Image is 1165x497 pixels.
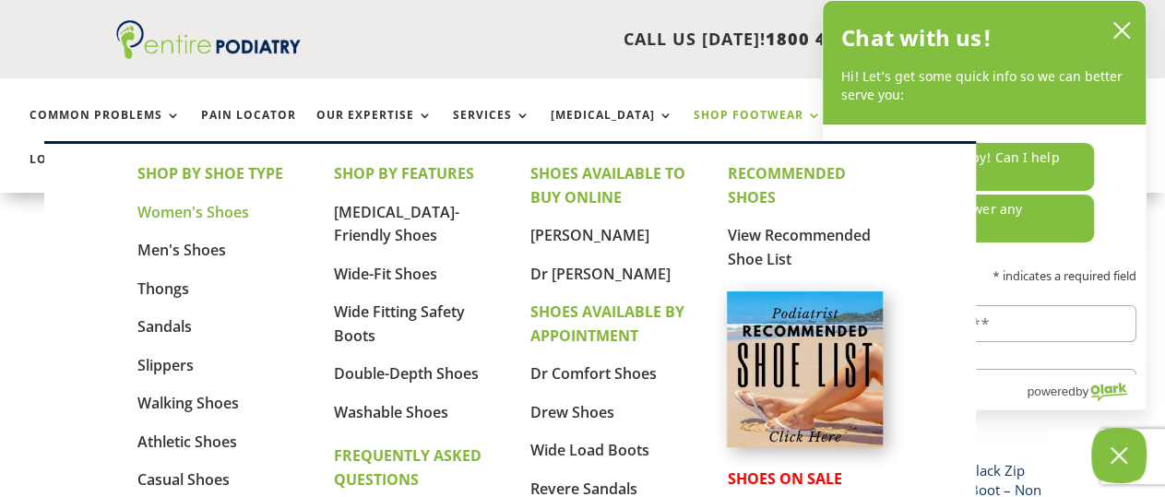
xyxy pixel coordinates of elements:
p: * indicates a required field [832,270,1136,282]
button: Close Chatbox [1091,428,1147,483]
a: Pain Locator [201,109,296,148]
a: [MEDICAL_DATA] [551,109,673,148]
a: Our Expertise [316,109,433,148]
a: Washable Shoes [334,402,448,422]
a: [MEDICAL_DATA]-Friendly Shoes [334,202,459,246]
label: Email* [832,354,1136,366]
a: Men's Shoes [137,240,226,260]
input: Email [832,369,1136,406]
strong: SHOES ON SALE [727,468,841,489]
a: Walking Shoes [137,393,239,413]
img: logo (1) [116,20,301,59]
a: Shop Footwear [694,109,822,148]
a: Casual Shoes [137,469,230,490]
a: View Recommended Shoe List [727,225,870,269]
h2: Chat with us! [841,19,992,56]
strong: SHOES AVAILABLE BY APPOINTMENT [530,302,684,346]
a: Drew Shoes [530,402,614,422]
a: Dr [PERSON_NAME] [530,264,671,284]
a: Athletic Shoes [137,432,237,452]
a: Services [453,109,530,148]
img: podiatrist-recommended-shoe-list-australia-entire-podiatry [727,291,883,447]
a: Locations [30,153,122,193]
a: Podiatrist Recommended Shoe List Australia [727,432,883,451]
span: by [1076,380,1088,403]
p: CALL US [DATE]! [326,28,897,52]
button: close chatbox [1107,17,1136,44]
a: Dr Comfort Shoes [530,363,657,384]
a: Thongs [137,278,189,299]
span: 1800 4 ENTIRE [766,28,897,50]
strong: SHOP BY FEATURES [334,163,474,183]
input: Name [832,305,1136,342]
a: Wide Fitting Safety Boots [334,302,465,346]
a: Double-Depth Shoes [334,363,479,384]
strong: SHOP BY SHOE TYPE [137,163,283,183]
div: chat [823,124,1146,250]
label: Name [832,290,1136,302]
a: Women's Shoes [137,202,249,222]
span: powered [1027,380,1075,403]
strong: FREQUENTLY ASKED QUESTIONS [334,445,481,490]
a: Powered by Olark [1027,375,1146,409]
a: Common Problems [30,109,181,148]
a: [PERSON_NAME] [530,225,649,245]
a: Entire Podiatry [116,44,301,63]
a: Slippers [137,355,194,375]
strong: SHOES AVAILABLE TO BUY ONLINE [530,163,685,207]
a: Sandals [137,316,192,337]
a: Wide Load Boots [530,440,649,460]
strong: RECOMMENDED SHOES [727,163,845,207]
a: Wide-Fit Shoes [334,264,437,284]
p: Hi! Let’s get some quick info so we can better serve you: [841,67,1127,105]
